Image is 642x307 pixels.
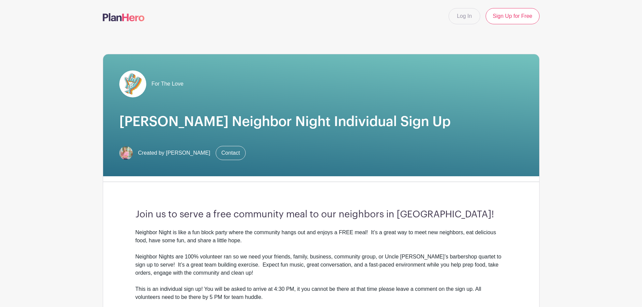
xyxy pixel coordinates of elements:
[119,114,523,130] h1: [PERSON_NAME] Neighbor Night Individual Sign Up
[119,70,146,97] img: pageload-spinner.gif
[486,8,539,24] a: Sign Up for Free
[449,8,480,24] a: Log In
[119,146,133,160] img: 2x2%20headshot.png
[103,13,145,21] img: logo-507f7623f17ff9eddc593b1ce0a138ce2505c220e1c5a4e2b4648c50719b7d32.svg
[138,149,210,157] span: Created by [PERSON_NAME]
[135,209,507,220] h3: Join us to serve a free community meal to our neighbors in [GEOGRAPHIC_DATA]!
[135,228,507,245] div: Neighbor Night is like a fun block party where the community hangs out and enjoys a FREE meal! It...
[152,80,184,88] span: For The Love
[216,146,246,160] a: Contact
